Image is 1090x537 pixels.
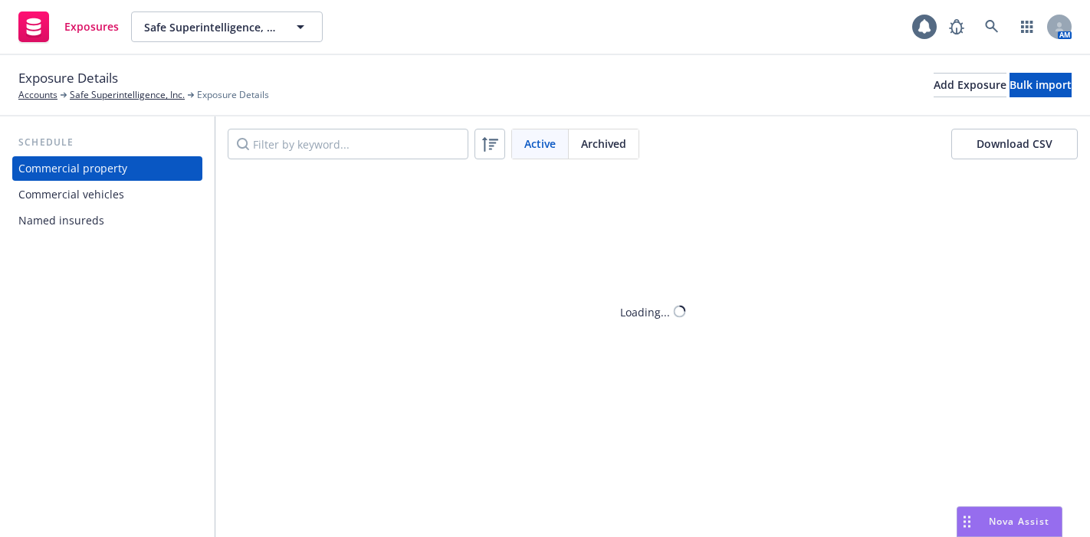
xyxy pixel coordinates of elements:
span: Exposures [64,21,119,33]
input: Filter by keyword... [228,129,468,159]
span: Active [524,136,556,152]
div: Named insureds [18,208,104,233]
a: Exposures [12,5,125,48]
button: Download CSV [951,129,1078,159]
div: Loading... [620,303,670,319]
div: Bulk import [1010,74,1072,97]
a: Accounts [18,88,57,102]
div: Add Exposure [934,74,1006,97]
button: Safe Superintelligence, Inc. [131,11,323,42]
div: Schedule [12,135,202,150]
a: Search [977,11,1007,42]
a: Safe Superintelligence, Inc. [70,88,185,102]
span: Nova Assist [989,515,1049,528]
a: Report a Bug [941,11,972,42]
a: Commercial property [12,156,202,181]
span: Exposure Details [197,88,269,102]
span: Safe Superintelligence, Inc. [144,19,277,35]
a: Named insureds [12,208,202,233]
a: Switch app [1012,11,1042,42]
div: Commercial property [18,156,127,181]
button: Nova Assist [957,506,1062,537]
button: Add Exposure [934,73,1006,97]
a: Commercial vehicles [12,182,202,207]
span: Exposure Details [18,68,118,88]
button: Bulk import [1010,73,1072,97]
div: Drag to move [957,507,977,536]
span: Archived [581,136,626,152]
div: Commercial vehicles [18,182,124,207]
